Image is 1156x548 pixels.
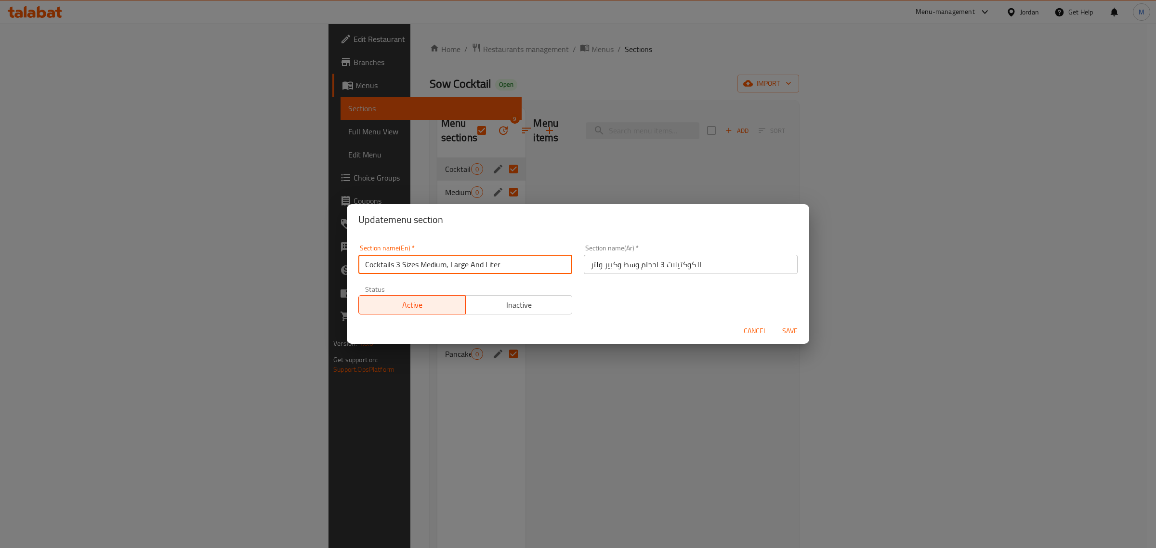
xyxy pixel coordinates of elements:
[744,325,767,337] span: Cancel
[470,298,569,312] span: Inactive
[358,255,572,274] input: Please enter section name(en)
[465,295,573,314] button: Inactive
[740,322,771,340] button: Cancel
[358,212,798,227] h2: Update menu section
[358,295,466,314] button: Active
[775,322,805,340] button: Save
[363,298,462,312] span: Active
[584,255,798,274] input: Please enter section name(ar)
[778,325,801,337] span: Save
